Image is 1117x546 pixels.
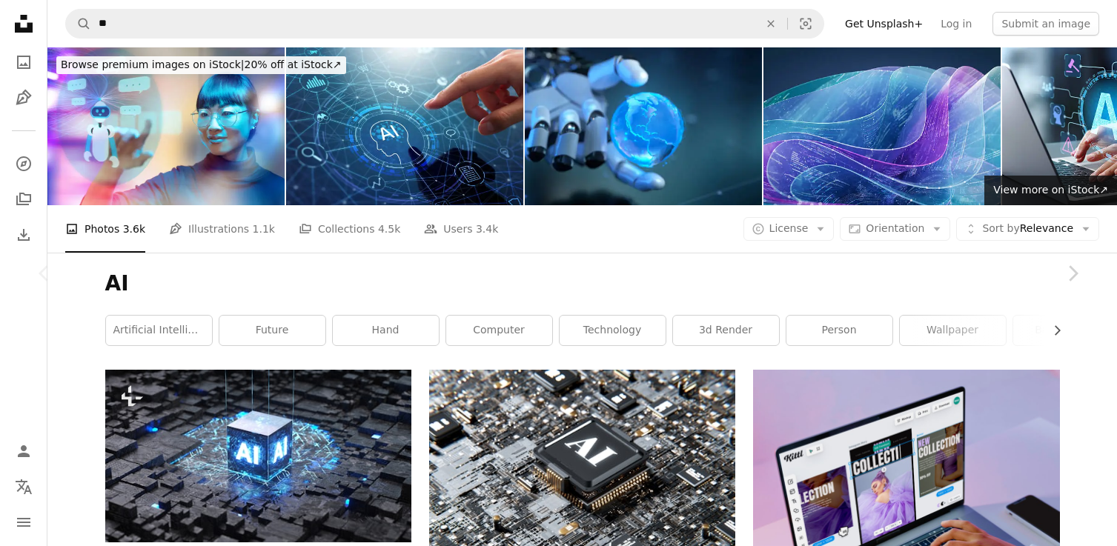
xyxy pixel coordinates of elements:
h1: AI [105,270,1060,297]
img: Japanese woman interacts with futuristic transparent screen displaying digital graphs and data, s... [47,47,285,205]
span: 3.4k [476,221,498,237]
button: Clear [755,10,787,38]
a: Illustrations 1.1k [169,205,275,253]
a: a computer chip with the letter a on top of it [429,490,735,504]
span: 4.5k [378,221,400,237]
span: License [769,222,809,234]
a: Explore [9,149,39,179]
button: Orientation [840,217,950,241]
a: computer [446,316,552,345]
form: Find visuals sitewide [65,9,824,39]
a: wallpaper [900,316,1006,345]
span: Relevance [982,222,1073,236]
button: Visual search [788,10,823,38]
span: Orientation [866,222,924,234]
button: License [743,217,835,241]
a: Collections [9,184,39,214]
a: Get Unsplash+ [836,12,932,36]
a: hand [333,316,439,345]
a: Log in [932,12,981,36]
img: AI Coding Assistant Interface with Vibe Coding Aesthetics [763,47,1001,205]
img: Futuristic Robotic Hand Holding a Holographic Blue Globe in Digital Environment [525,47,762,205]
span: Browse premium images on iStock | [61,59,244,70]
button: Search Unsplash [66,10,91,38]
span: Sort by [982,222,1019,234]
a: 3d render [673,316,779,345]
img: AI agent and generative artificial intelligence. Robotic processes automation and data analysis. [286,47,523,205]
a: Photos [9,47,39,77]
a: artificial intelligence [106,316,212,345]
a: AI, Artificial Intelligence concept,3d rendering,conceptual image. [105,449,411,462]
a: future [219,316,325,345]
button: Menu [9,507,39,537]
span: 1.1k [253,221,275,237]
a: Collections 4.5k [299,205,400,253]
span: View more on iStock ↗ [993,184,1108,196]
button: Submit an image [992,12,1099,36]
span: 20% off at iStock ↗ [61,59,342,70]
a: Log in / Sign up [9,436,39,466]
a: Browse premium images on iStock|20% off at iStock↗ [47,47,355,83]
a: person [786,316,892,345]
button: Sort byRelevance [956,217,1099,241]
a: Illustrations [9,83,39,113]
a: View more on iStock↗ [984,176,1117,205]
a: Next [1028,202,1117,344]
a: Users 3.4k [424,205,498,253]
a: technology [560,316,666,345]
img: AI, Artificial Intelligence concept,3d rendering,conceptual image. [105,370,411,542]
button: Language [9,472,39,502]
